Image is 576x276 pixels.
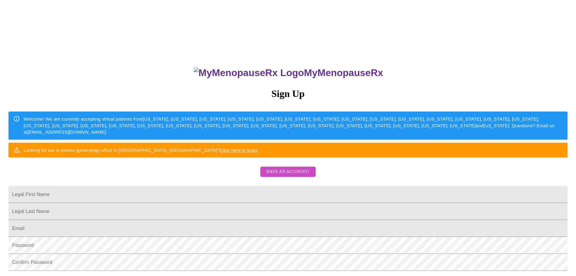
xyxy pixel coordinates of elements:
a: Click here to login! [220,148,258,153]
img: MyMenopauseRx Logo [194,67,304,78]
div: Looking for our in person gynecology office in [GEOGRAPHIC_DATA], [GEOGRAPHIC_DATA]? [24,145,258,156]
em: [EMAIL_ADDRESS][DOMAIN_NAME] [28,129,106,135]
h3: MyMenopauseRx [9,67,568,78]
a: Have an account? [259,173,317,178]
button: Have an account? [260,167,316,177]
span: Have an account? [266,168,310,176]
h3: Sign Up [8,88,568,99]
div: Welcome! We are currently accepting virtual patients from [US_STATE], [US_STATE], [US_STATE], [US... [24,113,563,138]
